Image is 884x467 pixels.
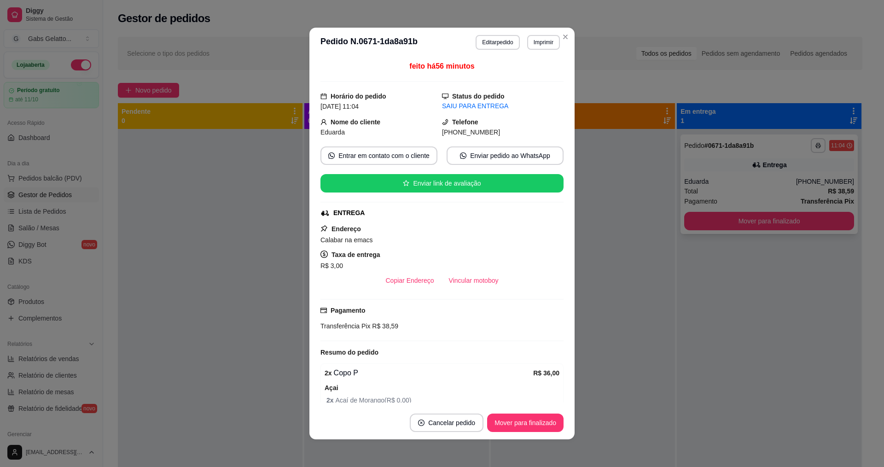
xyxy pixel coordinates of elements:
[460,152,466,159] span: whats-app
[320,103,359,110] span: [DATE] 11:04
[527,35,560,50] button: Imprimir
[320,251,328,258] span: dollar
[331,307,365,314] strong: Pagamento
[533,369,559,377] strong: R$ 36,00
[403,180,409,187] span: star
[442,93,448,99] span: desktop
[442,101,564,111] div: SAIU PARA ENTREGA
[476,35,519,50] button: Editarpedido
[320,174,564,193] button: starEnviar link de avaliação
[320,119,327,125] span: user
[378,271,442,290] button: Copiar Endereço
[331,225,361,233] strong: Endereço
[320,322,370,330] span: Transferência Pix
[320,35,418,50] h3: Pedido N. 0671-1da8a91b
[328,152,335,159] span: whats-app
[447,146,564,165] button: whats-appEnviar pedido ao WhatsApp
[326,395,559,405] span: Açaí de Morango ( R$ 0,00 )
[442,271,506,290] button: Vincular motoboy
[452,93,505,100] strong: Status do pedido
[410,414,483,432] button: close-circleCancelar pedido
[333,208,365,218] div: ENTREGA
[370,322,398,330] span: R$ 38,59
[325,384,338,391] strong: Açai
[418,420,425,426] span: close-circle
[320,307,327,314] span: credit-card
[320,93,327,99] span: calendar
[320,128,345,136] span: Eduarda
[326,397,335,404] strong: 2 x
[487,414,564,432] button: Mover para finalizado
[331,118,380,126] strong: Nome do cliente
[320,225,328,232] span: pushpin
[409,62,474,70] span: feito há 56 minutos
[558,29,573,44] button: Close
[331,251,380,258] strong: Taxa de entrega
[320,146,437,165] button: whats-appEntrar em contato com o cliente
[320,236,373,244] span: Calabar na emacs
[320,349,378,356] strong: Resumo do pedido
[331,93,386,100] strong: Horário do pedido
[442,128,500,136] span: [PHONE_NUMBER]
[325,368,533,379] div: Copo P
[325,369,332,377] strong: 2 x
[452,118,478,126] strong: Telefone
[320,262,343,269] span: R$ 3,00
[442,119,448,125] span: phone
